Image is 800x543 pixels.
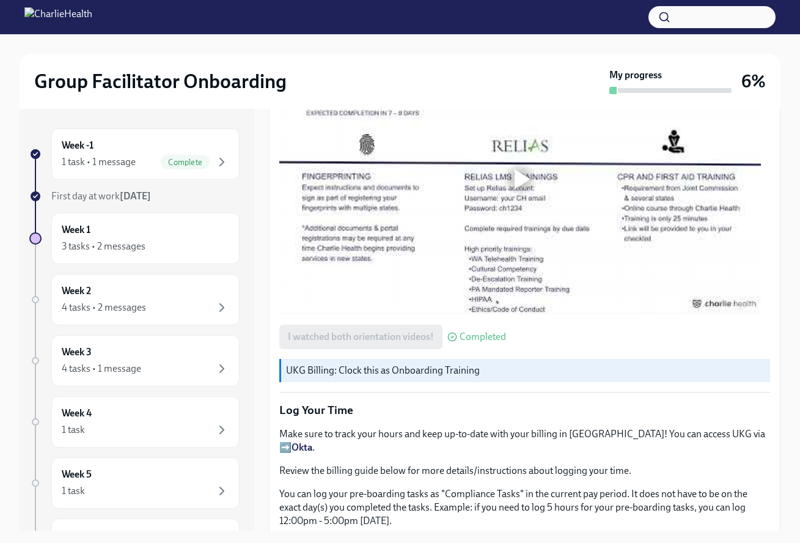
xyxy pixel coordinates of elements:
[279,427,770,454] p: Make sure to track your hours and keep up-to-date with your billing in [GEOGRAPHIC_DATA]! You can...
[51,190,151,202] span: First day at work
[29,274,240,325] a: Week 24 tasks • 2 messages
[29,457,240,509] a: Week 51 task
[62,423,85,437] div: 1 task
[29,396,240,448] a: Week 41 task
[279,487,770,528] p: You can log your pre-boarding tasks as "Compliance Tasks" in the current pay period. It does not ...
[161,158,210,167] span: Complete
[62,240,145,253] div: 3 tasks • 2 messages
[609,68,662,82] strong: My progress
[29,128,240,180] a: Week -11 task • 1 messageComplete
[286,364,765,377] p: UKG Billing: Clock this as Onboarding Training
[29,335,240,386] a: Week 34 tasks • 1 message
[460,332,506,342] span: Completed
[34,69,287,94] h2: Group Facilitator Onboarding
[279,402,770,418] p: Log Your Time
[279,464,770,478] p: Review the billing guide below for more details/instructions about logging your time.
[62,529,92,542] h6: Week 6
[62,345,92,359] h6: Week 3
[24,7,92,27] img: CharlieHealth
[292,441,312,453] a: Okta
[62,139,94,152] h6: Week -1
[62,223,90,237] h6: Week 1
[62,484,85,498] div: 1 task
[29,190,240,203] a: First day at work[DATE]
[741,70,766,92] h3: 6%
[62,468,92,481] h6: Week 5
[62,155,136,169] div: 1 task • 1 message
[62,407,92,420] h6: Week 4
[29,213,240,264] a: Week 13 tasks • 2 messages
[62,284,91,298] h6: Week 2
[62,301,146,314] div: 4 tasks • 2 messages
[120,190,151,202] strong: [DATE]
[62,362,141,375] div: 4 tasks • 1 message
